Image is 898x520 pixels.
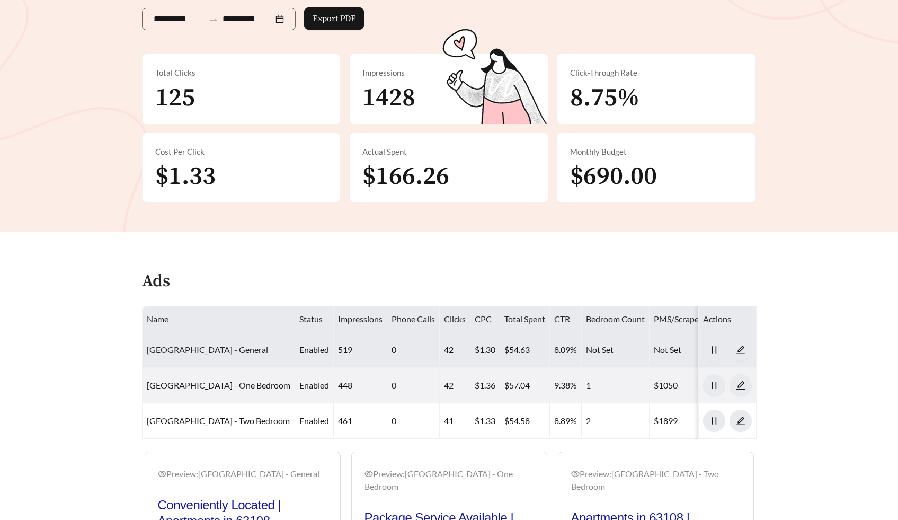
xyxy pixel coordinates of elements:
span: pause [704,345,725,355]
span: CTR [554,314,570,324]
div: Monthly Budget [570,146,743,158]
div: Preview: [GEOGRAPHIC_DATA] - Two Bedroom [571,468,741,493]
td: 519 [334,332,387,368]
div: Impressions [362,67,535,79]
th: Total Spent [500,306,550,332]
a: edit [730,416,752,426]
button: pause [703,339,725,361]
td: 8.89% [550,403,582,439]
div: Click-Through Rate [570,67,743,79]
span: eye [158,470,166,478]
th: Status [295,306,334,332]
button: pause [703,374,725,396]
td: 42 [440,368,470,403]
th: Clicks [440,306,470,332]
h4: Ads [142,272,170,291]
div: Actual Spent [362,146,535,158]
a: [GEOGRAPHIC_DATA] - Two Bedroom [147,416,290,426]
div: Total Clicks [155,67,328,79]
span: edit [730,345,751,355]
td: $1.36 [470,368,500,403]
td: $54.58 [500,403,550,439]
span: eye [571,470,580,478]
td: 1 [582,368,650,403]
th: Name [143,306,295,332]
button: edit [730,339,752,361]
span: $690.00 [570,161,657,192]
button: edit [730,410,752,432]
button: pause [703,410,725,432]
span: $1.33 [155,161,216,192]
td: 448 [334,368,387,403]
td: $1899 [650,403,745,439]
th: Phone Calls [387,306,440,332]
th: Actions [699,306,757,332]
td: Not Set [582,332,650,368]
a: edit [730,345,752,355]
span: pause [704,381,725,390]
button: Export PDF [304,7,364,30]
td: 0 [387,368,440,403]
a: edit [730,380,752,390]
span: 8.75% [570,82,639,114]
td: 461 [334,403,387,439]
span: Export PDF [313,12,355,25]
td: $1.30 [470,332,500,368]
td: 42 [440,332,470,368]
td: $57.04 [500,368,550,403]
div: Preview: [GEOGRAPHIC_DATA] - One Bedroom [364,468,534,493]
span: 1428 [362,82,415,114]
span: eye [364,470,373,478]
td: Not Set [650,332,745,368]
td: $54.63 [500,332,550,368]
td: 0 [387,332,440,368]
span: enabled [299,380,329,390]
div: Preview: [GEOGRAPHIC_DATA] - General [158,468,327,480]
a: [GEOGRAPHIC_DATA] - General [147,345,268,355]
td: $1050 [650,368,745,403]
span: to [209,14,218,24]
td: 2 [582,403,650,439]
span: edit [730,381,751,390]
td: 8.09% [550,332,582,368]
a: [GEOGRAPHIC_DATA] - One Bedroom [147,380,290,390]
td: 9.38% [550,368,582,403]
span: 125 [155,82,195,114]
span: pause [704,416,725,426]
th: Impressions [334,306,387,332]
span: enabled [299,416,329,426]
span: swap-right [209,15,218,24]
td: 0 [387,403,440,439]
span: $166.26 [362,161,449,192]
td: $1.33 [470,403,500,439]
td: 41 [440,403,470,439]
th: Bedroom Count [582,306,650,332]
span: CPC [475,314,492,324]
button: edit [730,374,752,396]
div: Cost Per Click [155,146,328,158]
th: PMS/Scraper Unit Price [650,306,745,332]
span: enabled [299,345,329,355]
